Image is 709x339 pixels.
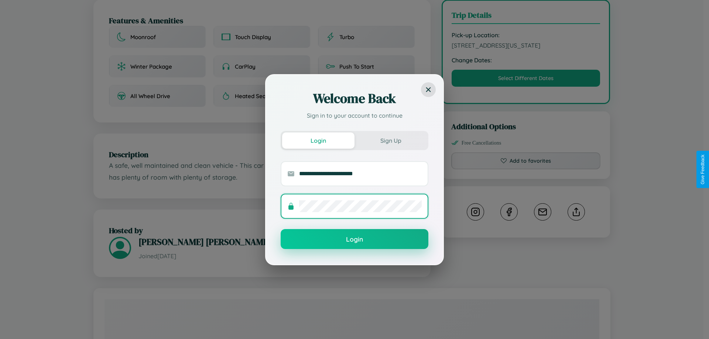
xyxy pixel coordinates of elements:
div: Give Feedback [700,155,705,184]
p: Sign in to your account to continue [281,111,428,120]
button: Login [282,132,354,149]
h2: Welcome Back [281,90,428,107]
button: Login [281,229,428,249]
button: Sign Up [354,132,427,149]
